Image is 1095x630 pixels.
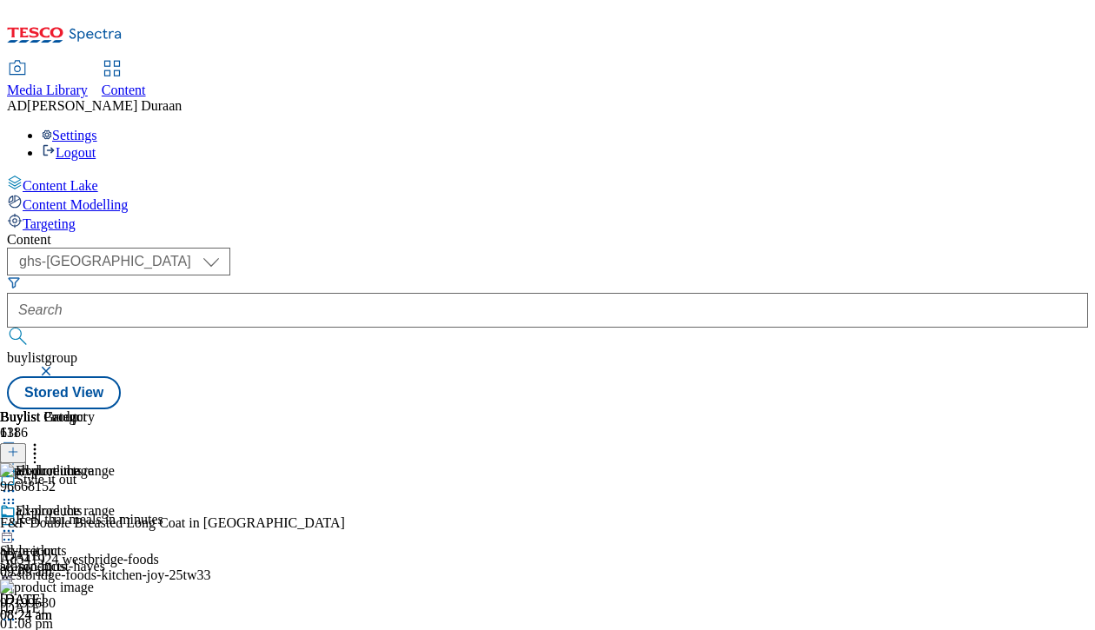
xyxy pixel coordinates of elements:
span: Media Library [7,83,88,97]
a: Media Library [7,62,88,98]
span: Targeting [23,216,76,231]
a: Targeting [7,213,1088,232]
span: buylistgroup [7,350,77,365]
span: Content Lake [23,178,98,193]
span: [PERSON_NAME] Duraan [27,98,182,113]
a: Content Modelling [7,194,1088,213]
a: Content [102,62,146,98]
a: Settings [42,128,97,143]
span: Content Modelling [23,197,128,212]
svg: Search Filters [7,275,21,289]
span: AD [7,98,27,113]
input: Search [7,293,1088,328]
a: Logout [42,145,96,160]
button: Stored View [7,376,121,409]
span: Content [102,83,146,97]
a: Content Lake [7,175,1088,194]
div: Content [7,232,1088,248]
